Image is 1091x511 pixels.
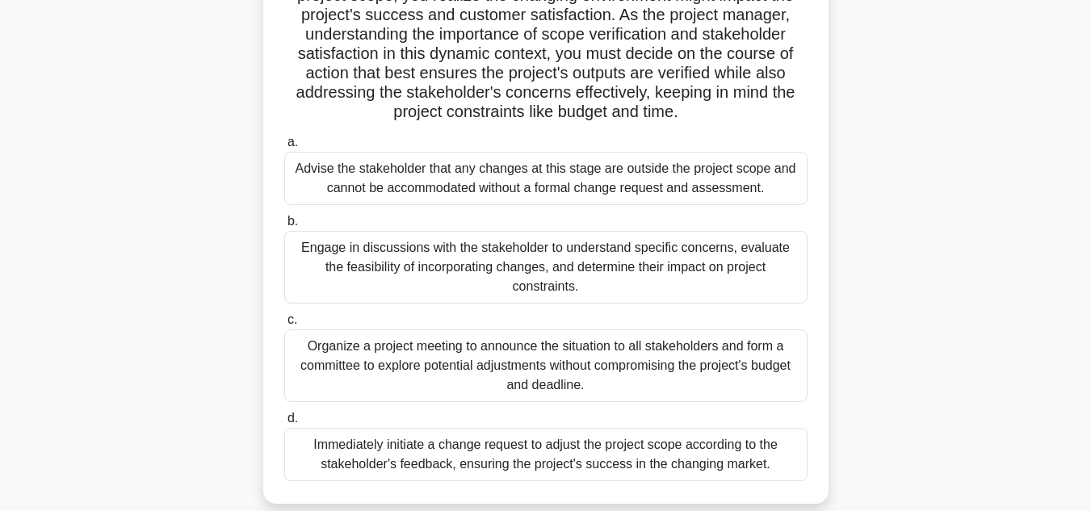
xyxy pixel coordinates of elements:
[287,135,298,149] span: a.
[287,214,298,228] span: b.
[284,231,808,304] div: Engage in discussions with the stakeholder to understand specific concerns, evaluate the feasibil...
[284,428,808,481] div: Immediately initiate a change request to adjust the project scope according to the stakeholder's ...
[287,411,298,425] span: d.
[284,329,808,402] div: Organize a project meeting to announce the situation to all stakeholders and form a committee to ...
[284,152,808,205] div: Advise the stakeholder that any changes at this stage are outside the project scope and cannot be...
[287,312,297,326] span: c.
